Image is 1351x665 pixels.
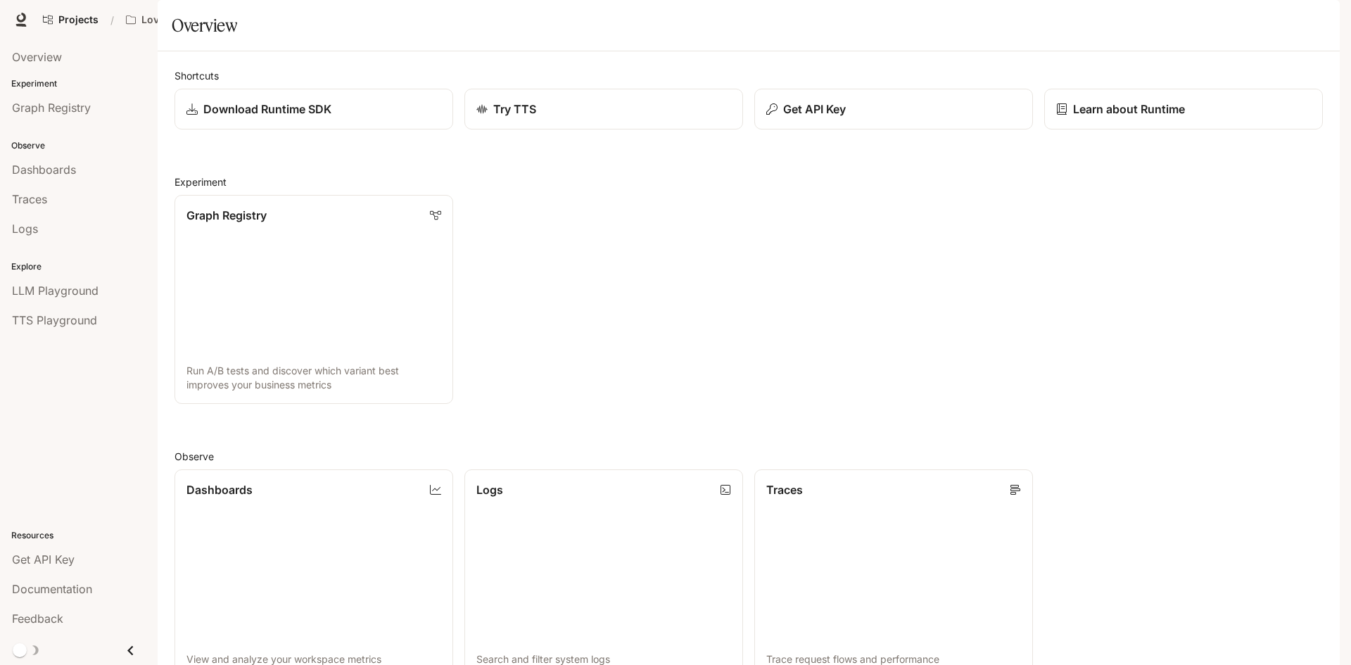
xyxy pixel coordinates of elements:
[754,89,1033,129] button: Get API Key
[172,11,237,39] h1: Overview
[476,481,503,498] p: Logs
[120,6,234,34] button: All workspaces
[783,101,846,118] p: Get API Key
[186,481,253,498] p: Dashboards
[186,364,441,392] p: Run A/B tests and discover which variant best improves your business metrics
[141,14,212,26] p: Love Bird Cam
[58,14,99,26] span: Projects
[186,207,267,224] p: Graph Registry
[175,89,453,129] a: Download Runtime SDK
[175,175,1323,189] h2: Experiment
[464,89,743,129] a: Try TTS
[37,6,105,34] a: Go to projects
[766,481,803,498] p: Traces
[105,13,120,27] div: /
[1073,101,1185,118] p: Learn about Runtime
[1044,89,1323,129] a: Learn about Runtime
[175,68,1323,83] h2: Shortcuts
[203,101,331,118] p: Download Runtime SDK
[493,101,536,118] p: Try TTS
[175,449,1323,464] h2: Observe
[175,195,453,404] a: Graph RegistryRun A/B tests and discover which variant best improves your business metrics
